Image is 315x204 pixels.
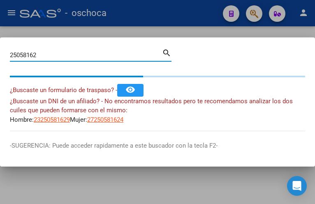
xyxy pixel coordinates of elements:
p: -SUGERENCIA: Puede acceder rapidamente a este buscador con la tecla F2- [10,141,305,151]
mat-icon: search [162,47,171,57]
span: ¿Buscaste un formulario de traspaso? - [10,86,117,94]
div: Open Intercom Messenger [287,176,307,196]
span: 23250581629 [34,116,70,123]
div: Hombre: Mujer: [10,97,305,125]
span: 27250581624 [87,116,123,123]
span: ¿Buscaste un DNI de un afiliado? - No encontramos resultados pero te recomendamos analizar los do... [10,97,293,114]
mat-icon: remove_red_eye [125,85,135,95]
